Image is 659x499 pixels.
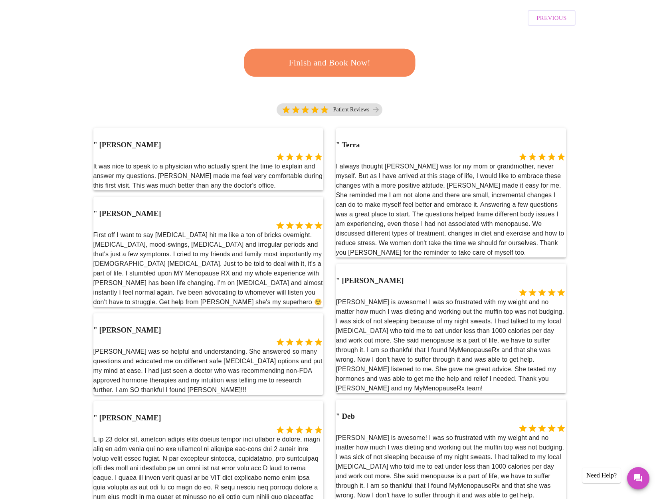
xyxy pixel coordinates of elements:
[336,412,340,420] span: "
[627,467,649,489] button: Messages
[528,10,575,26] button: Previous
[256,55,404,70] span: Finish and Book Now!
[277,103,383,120] a: 5 Stars Patient Reviews
[93,141,161,149] h3: [PERSON_NAME]
[93,326,161,335] h3: [PERSON_NAME]
[93,347,323,395] p: [PERSON_NAME] was so helpful and understanding. She answered so many questions and educated me on...
[93,414,161,422] h3: [PERSON_NAME]
[93,209,97,218] span: "
[336,276,340,285] span: "
[336,276,404,285] h3: [PERSON_NAME]
[336,162,566,257] p: I always thought [PERSON_NAME] was for my mom or grandmother, never myself. But as I have arrived...
[93,326,97,334] span: "
[277,103,383,116] div: 5 Stars Patient Reviews
[582,468,621,483] div: Need Help?
[336,141,360,149] h3: Terra
[333,107,370,113] p: Patient Reviews
[93,141,97,149] span: "
[93,414,97,422] span: "
[93,162,323,190] p: It was nice to speak to a physician who actually spent the time to explain and answer my question...
[93,230,323,307] p: First off I want to say [MEDICAL_DATA] hit me like a ton of bricks overnight. [MEDICAL_DATA], moo...
[336,412,355,421] h3: Deb
[336,297,566,393] p: [PERSON_NAME] is awesome! I was so frustrated with my weight and no matter how much I was dieting...
[93,209,161,218] h3: [PERSON_NAME]
[536,13,566,23] span: Previous
[244,49,415,77] button: Finish and Book Now!
[336,141,340,149] span: "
